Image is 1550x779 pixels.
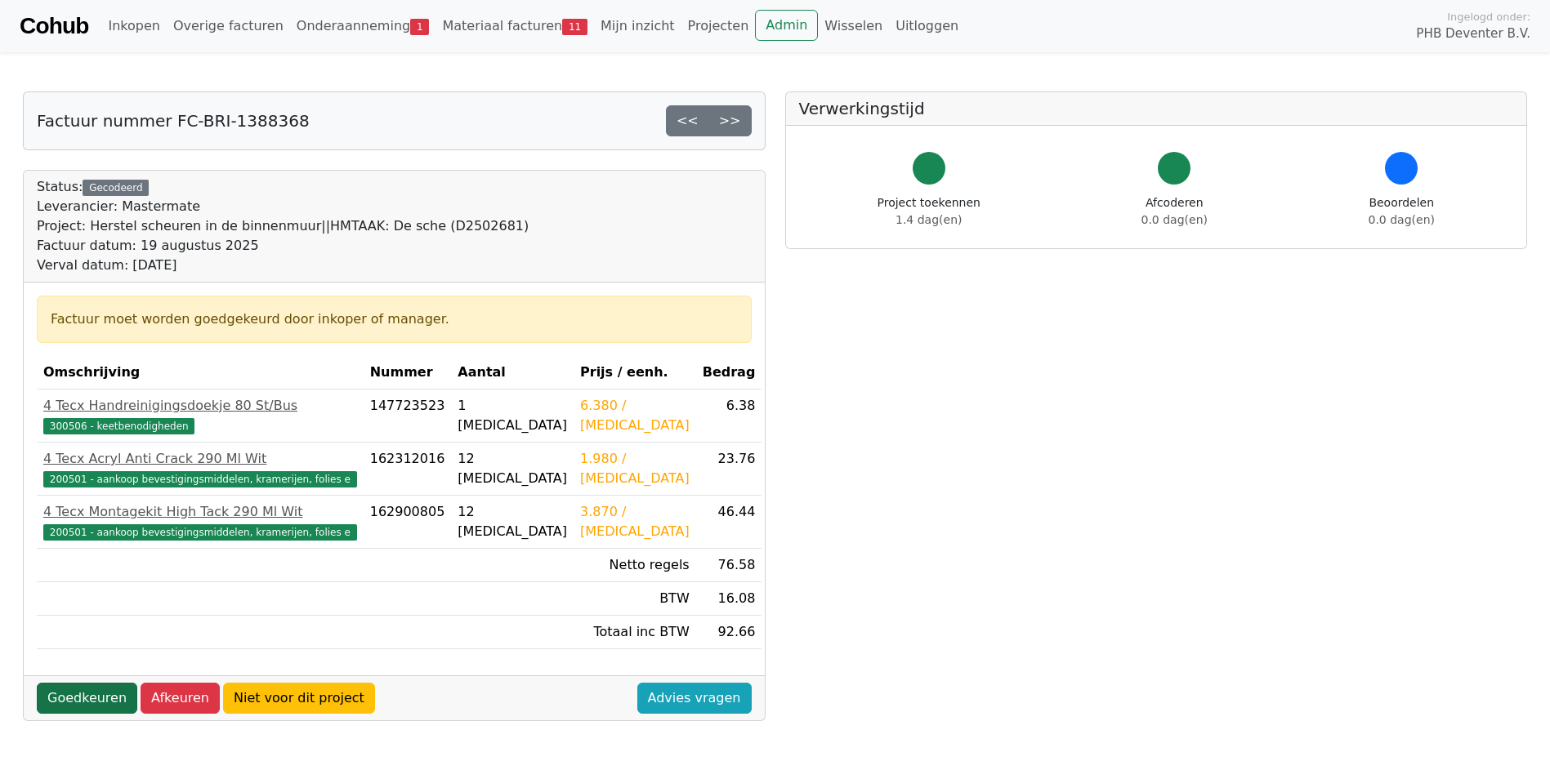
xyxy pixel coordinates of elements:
span: 200501 - aankoop bevestigingsmiddelen, kramerijen, folies e [43,524,357,541]
div: 4 Tecx Handreinigingsdoekje 80 St/Bus [43,396,357,416]
div: Factuur moet worden goedgekeurd door inkoper of manager. [51,309,738,329]
div: Project toekennen [878,194,980,229]
span: 1.4 dag(en) [896,213,962,226]
a: Overige facturen [167,10,290,42]
div: Afcoderen [1141,194,1208,229]
td: 76.58 [696,549,762,582]
span: 300506 - keetbenodigheden [43,418,194,434]
a: >> [708,105,752,136]
div: Beoordelen [1369,194,1435,229]
a: 4 Tecx Handreinigingsdoekje 80 St/Bus300506 - keetbenodigheden [43,396,357,435]
a: 4 Tecx Montagekit High Tack 290 Ml Wit200501 - aankoop bevestigingsmiddelen, kramerijen, folies e [43,502,357,541]
div: 1 [MEDICAL_DATA] [458,396,567,435]
div: 4 Tecx Acryl Anti Crack 290 Ml Wit [43,449,357,469]
h5: Factuur nummer FC-BRI-1388368 [37,111,310,131]
span: 200501 - aankoop bevestigingsmiddelen, kramerijen, folies e [43,471,357,487]
td: 92.66 [696,616,762,649]
span: Ingelogd onder: [1447,9,1530,24]
th: Bedrag [696,356,762,389]
span: PHB Deventer B.V. [1416,24,1530,43]
span: 11 [562,19,587,35]
a: Materiaal facturen11 [436,10,594,42]
td: 16.08 [696,582,762,616]
a: Goedkeuren [37,683,137,714]
a: Projecten [681,10,756,42]
a: Advies vragen [637,683,752,714]
a: Onderaanneming1 [290,10,436,42]
a: Mijn inzicht [594,10,681,42]
td: Netto regels [574,549,696,582]
a: Uitloggen [889,10,965,42]
td: 6.38 [696,389,762,443]
div: Status: [37,177,529,275]
a: Afkeuren [141,683,220,714]
div: Project: Herstel scheuren in de binnenmuur||HMTAAK: De sche (D2502681) [37,216,529,236]
a: Inkopen [101,10,166,42]
th: Omschrijving [37,356,364,389]
td: 162900805 [364,496,452,549]
td: 46.44 [696,496,762,549]
div: Verval datum: [DATE] [37,256,529,275]
span: 1 [410,19,429,35]
th: Nummer [364,356,452,389]
td: 23.76 [696,443,762,496]
a: << [666,105,709,136]
div: 6.380 / [MEDICAL_DATA] [580,396,690,435]
div: Gecodeerd [83,180,149,196]
div: 1.980 / [MEDICAL_DATA] [580,449,690,488]
th: Prijs / eenh. [574,356,696,389]
a: Cohub [20,7,88,46]
td: 162312016 [364,443,452,496]
a: 4 Tecx Acryl Anti Crack 290 Ml Wit200501 - aankoop bevestigingsmiddelen, kramerijen, folies e [43,449,357,488]
th: Aantal [451,356,574,389]
div: 4 Tecx Montagekit High Tack 290 Ml Wit [43,502,357,522]
td: BTW [574,582,696,616]
td: Totaal inc BTW [574,616,696,649]
div: Factuur datum: 19 augustus 2025 [37,236,529,256]
div: 12 [MEDICAL_DATA] [458,449,567,488]
a: Admin [755,10,818,41]
div: 12 [MEDICAL_DATA] [458,502,567,541]
td: 147723523 [364,389,452,443]
a: Wisselen [818,10,889,42]
a: Niet voor dit project [223,683,375,714]
div: Leverancier: Mastermate [37,197,529,216]
span: 0.0 dag(en) [1369,213,1435,226]
span: 0.0 dag(en) [1141,213,1208,226]
div: 3.870 / [MEDICAL_DATA] [580,502,690,541]
h5: Verwerkingstijd [799,99,1514,118]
